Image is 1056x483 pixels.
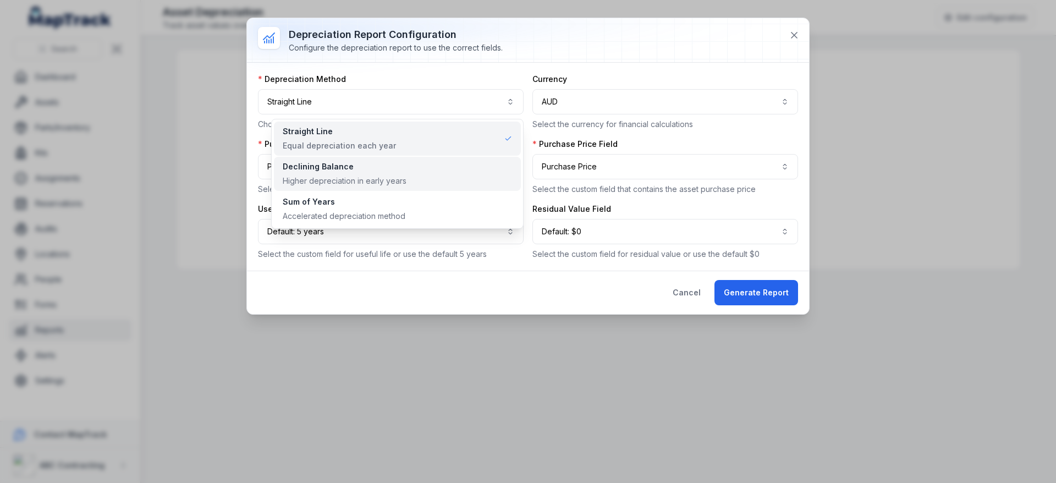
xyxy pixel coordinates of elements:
[283,175,406,186] div: Higher depreciation in early years
[271,119,524,229] div: Straight Line
[283,126,396,137] div: Straight Line
[283,196,405,207] div: Sum of Years
[283,140,396,151] div: Equal depreciation each year
[283,211,405,222] div: Accelerated depreciation method
[258,89,524,114] button: Straight Line
[283,161,406,172] div: Declining Balance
